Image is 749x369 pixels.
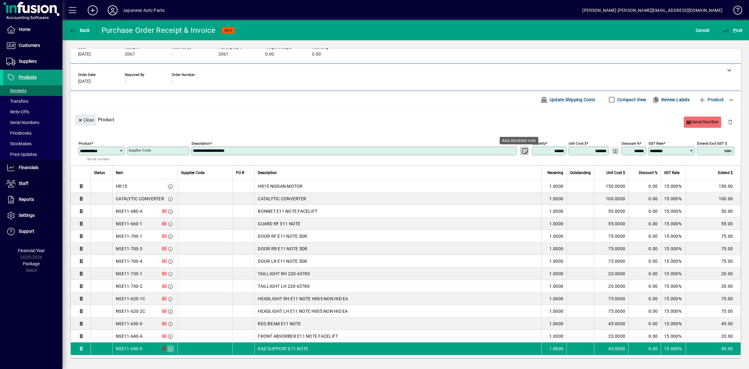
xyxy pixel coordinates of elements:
[23,261,40,266] span: Package
[616,97,646,103] label: Compact View
[125,79,126,84] span: -
[116,333,143,339] div: NSE11-640-A
[218,52,228,57] span: 2067
[172,79,173,84] span: -
[649,141,663,146] mat-label: GST rate
[661,305,686,317] td: 15.000%
[3,208,62,223] a: Settings
[549,333,564,339] span: 1.0000
[19,181,28,186] span: Staff
[549,208,564,214] span: 1.0000
[649,94,692,105] button: Review Labels
[694,25,711,36] button: Cancel
[549,233,564,239] span: 1.0000
[661,292,686,305] td: 15.000%
[549,183,564,189] span: 1.0000
[254,217,541,230] td: GUARD RF E11 NOTE
[628,342,661,355] td: 0.00
[125,52,135,57] span: 2067
[608,246,625,252] span: 75.0000
[723,114,738,129] button: Delete
[628,280,661,292] td: 0.00
[549,221,564,227] span: 1.0000
[608,308,625,314] span: 75.0000
[549,346,564,352] span: 1.0000
[661,330,686,342] td: 15.000%
[549,271,564,277] span: 1.0000
[733,28,736,33] span: P
[628,192,661,205] td: 0.00
[686,317,741,330] td: 45.00
[570,169,591,176] span: Outstanding
[611,147,619,155] button: Change Price Levels
[661,255,686,267] td: 15.000%
[6,99,28,104] span: Transfers
[718,169,733,176] span: Extend $
[608,258,625,264] span: 75.0000
[549,246,564,252] span: 1.0000
[87,155,120,169] mat-hint: Serial number tracked
[684,117,722,128] button: Serial Number
[686,242,741,255] td: 75.00
[258,169,277,176] span: Description
[661,192,686,205] td: 15.000%
[265,52,274,57] span: 0.00
[686,330,741,342] td: 20.00
[628,180,661,192] td: 0.00
[608,283,625,289] span: 20.0000
[582,5,722,15] div: [PERSON_NAME] [PERSON_NAME][EMAIL_ADDRESS][DOMAIN_NAME]
[549,308,564,314] span: 1.0000
[686,305,741,317] td: 75.00
[254,305,541,317] td: HEADLIGHT LH E11 NOTE H005 NON HID EA
[254,192,541,205] td: CATALYTIC CONVERTER
[608,321,625,327] span: 45.0000
[116,169,123,176] span: Item
[19,229,34,234] span: Support
[608,221,625,227] span: 55.0000
[172,52,173,57] span: -
[549,296,564,302] span: 1.0000
[3,128,62,138] a: Pricebooks
[6,88,27,93] span: Receipts
[116,233,142,239] div: NSE11-700-1
[628,217,661,230] td: 0.00
[101,25,216,35] div: Purchase Order Receipt & Invoice
[721,25,744,36] button: Post
[608,333,625,339] span: 20.0000
[608,233,625,239] span: 75.0000
[661,230,686,242] td: 15.000%
[722,28,743,33] span: ost
[606,183,625,189] span: 150.0000
[75,114,96,126] button: Close
[628,317,661,330] td: 0.00
[686,180,741,192] td: 150.00
[254,292,541,305] td: HEADLIGHT RH E11 NOTE H005 NON HID EA
[538,94,598,105] button: Update Shipping Costs
[116,283,142,289] div: NSE11-730-2
[116,258,142,264] div: NSE11-700-4
[62,25,97,36] app-page-header-button: Back
[19,43,40,48] span: Customers
[78,115,94,125] span: Close
[116,321,142,327] div: NSE11-630-0
[116,208,143,214] div: NSE11-680-A
[686,292,741,305] td: 75.00
[723,119,738,125] app-page-header-button: Delete
[6,109,29,114] span: Write Offs
[698,95,724,105] span: Product
[181,169,204,176] span: Supplier Code
[71,108,741,131] div: Product
[686,117,719,127] span: Serial Number
[19,213,35,218] span: Settings
[547,169,563,176] span: Receiving
[254,230,541,242] td: DOOR RF E11 NOTE 5DR
[3,192,62,207] a: Reports
[500,137,538,144] div: Add standard note
[3,96,62,107] a: Transfers
[224,28,232,32] span: NEW
[549,321,564,327] span: 1.0000
[661,317,686,330] td: 15.000%
[661,280,686,292] td: 15.000%
[254,205,541,217] td: BONNET E11 NOTE FACELIFT
[3,138,62,149] a: Stocktakes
